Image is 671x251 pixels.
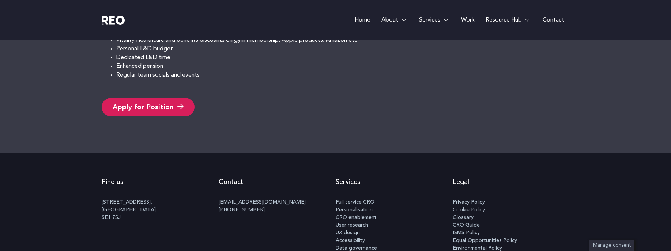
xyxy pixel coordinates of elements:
[453,214,570,221] a: Glossary
[116,62,570,71] li: Enhanced pension
[453,206,485,214] span: Cookie Policy
[593,243,631,248] span: Manage consent
[336,237,365,244] span: Accessibility
[116,45,570,53] li: Personal L&D budget
[336,237,453,244] a: Accessibility
[116,71,570,80] li: Regular team socials and events
[116,53,570,62] li: Dedicated L&D time
[102,198,219,221] p: [STREET_ADDRESS], [GEOGRAPHIC_DATA] SE1 7SJ
[102,171,219,193] h2: Find us
[336,221,453,229] a: User research
[336,198,453,206] a: Full service CRO
[453,237,517,244] span: Equal Opportunities Policy
[453,206,570,214] a: Cookie Policy
[453,171,570,193] h2: Legal
[336,214,377,221] span: CRO enablement
[219,207,265,212] a: [PHONE_NUMBER]
[336,229,360,237] span: UX design
[336,214,453,221] a: CRO enablement
[453,214,474,221] span: Glossary
[336,198,374,206] span: Full service CRO
[453,198,485,206] span: Privacy Policy
[453,221,480,229] span: CRO Guide
[336,229,453,237] a: UX design
[336,221,368,229] span: User research
[453,229,570,237] a: ISMS Policy
[102,98,195,116] a: Apply for Position
[219,171,336,193] h2: Contact
[336,206,373,214] span: Personalisation
[453,198,570,206] a: Privacy Policy
[336,171,453,193] h2: Services
[219,200,306,205] a: [EMAIL_ADDRESS][DOMAIN_NAME]
[336,206,453,214] a: Personalisation
[453,237,570,244] a: Equal Opportunities Policy
[453,229,480,237] span: ISMS Policy
[453,221,570,229] a: CRO Guide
